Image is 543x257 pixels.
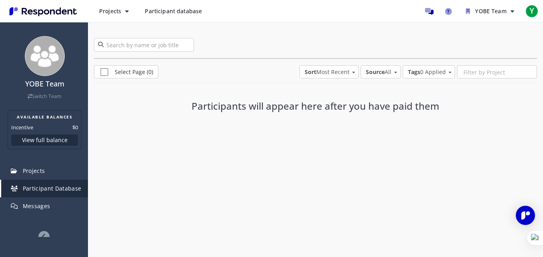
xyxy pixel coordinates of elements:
[525,5,538,18] span: Y
[93,4,135,18] button: Projects
[305,68,316,76] strong: Sort
[421,3,437,19] a: Message participants
[403,65,455,78] md-select: Tags
[5,80,84,88] h4: YOBE Team
[99,7,121,15] span: Projects
[25,36,65,76] img: team_avatar_256.png
[23,167,45,175] span: Projects
[94,38,194,52] input: Search by name or job title
[94,65,158,78] a: Select Page (0)
[180,101,451,111] h3: Participants will appear here after you have paid them
[8,110,82,149] section: Balance summary
[524,4,540,18] button: Y
[305,68,349,76] span: Most Recent
[23,185,82,192] span: Participant Database
[23,202,50,210] span: Messages
[100,68,153,78] span: Select Page (0)
[11,135,78,146] button: View full balance
[366,68,385,76] strong: Source
[145,7,202,15] span: Participant database
[475,7,506,15] span: YOBE Team
[457,66,537,79] input: Filter by Project
[459,4,521,18] button: YOBE Team
[72,123,78,131] dd: $0
[28,93,62,100] a: Switch Team
[138,4,208,18] a: Participant database
[516,206,535,225] div: Open Intercom Messenger
[361,65,401,78] md-select: Source: All
[440,3,456,19] a: Help and support
[299,65,359,78] md-select: Sort: Most Recent
[11,114,78,120] h2: AVAILABLE BALANCES
[11,123,33,131] dt: Incentive
[6,5,80,18] img: Respondent
[366,68,391,76] span: All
